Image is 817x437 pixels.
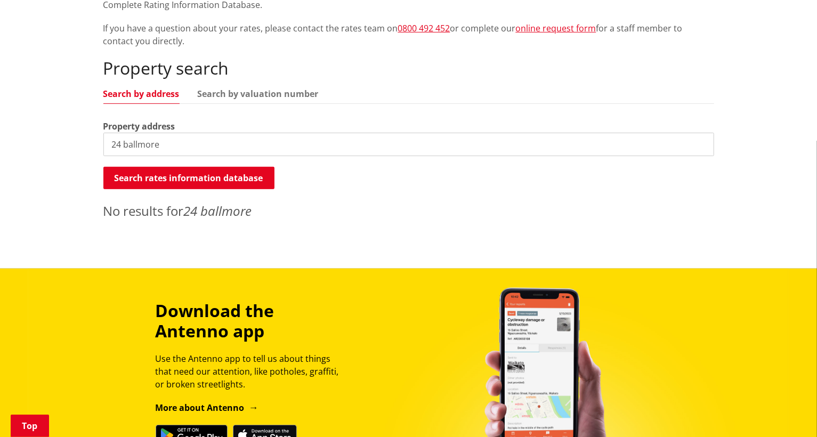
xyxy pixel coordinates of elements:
p: Use the Antenno app to tell us about things that need our attention, like potholes, graffiti, or ... [156,352,349,391]
h2: Property search [103,58,714,78]
a: online request form [516,22,596,34]
button: Search rates information database [103,167,274,189]
label: Property address [103,120,175,133]
a: Search by address [103,90,180,98]
p: No results for [103,201,714,221]
p: If you have a question about your rates, please contact the rates team on or complete our for a s... [103,22,714,47]
h3: Download the Antenno app [156,301,349,342]
input: e.g. Duke Street NGARUAWAHIA [103,133,714,156]
a: Top [11,415,49,437]
a: 0800 492 452 [398,22,450,34]
a: More about Antenno [156,402,258,414]
iframe: Messenger Launcher [768,392,806,431]
a: Search by valuation number [198,90,319,98]
em: 24 ballmore [184,202,252,220]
